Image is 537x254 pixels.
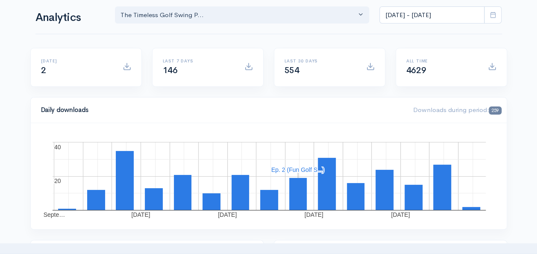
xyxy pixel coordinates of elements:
[285,65,299,76] span: 554
[41,59,112,63] h6: [DATE]
[271,166,324,173] text: Ep. 2 (Fun Golf S...)
[163,65,178,76] span: 146
[120,10,356,20] div: The Timeless Golf Swing P...
[406,65,426,76] span: 4629
[115,6,370,24] button: The Timeless Golf Swing P...
[41,65,46,76] span: 2
[54,177,61,184] text: 20
[218,211,237,218] text: [DATE]
[413,106,501,114] span: Downloads during period:
[304,211,323,218] text: [DATE]
[163,59,234,63] h6: Last 7 days
[41,106,403,114] h4: Daily downloads
[54,143,61,150] text: 40
[43,211,65,218] text: Septe…
[131,211,150,218] text: [DATE]
[41,133,497,219] svg: A chart.
[379,6,484,24] input: analytics date range selector
[406,59,478,63] h6: All time
[391,211,410,218] text: [DATE]
[35,12,105,24] h1: Analytics
[489,106,501,115] span: 259
[285,59,356,63] h6: Last 30 days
